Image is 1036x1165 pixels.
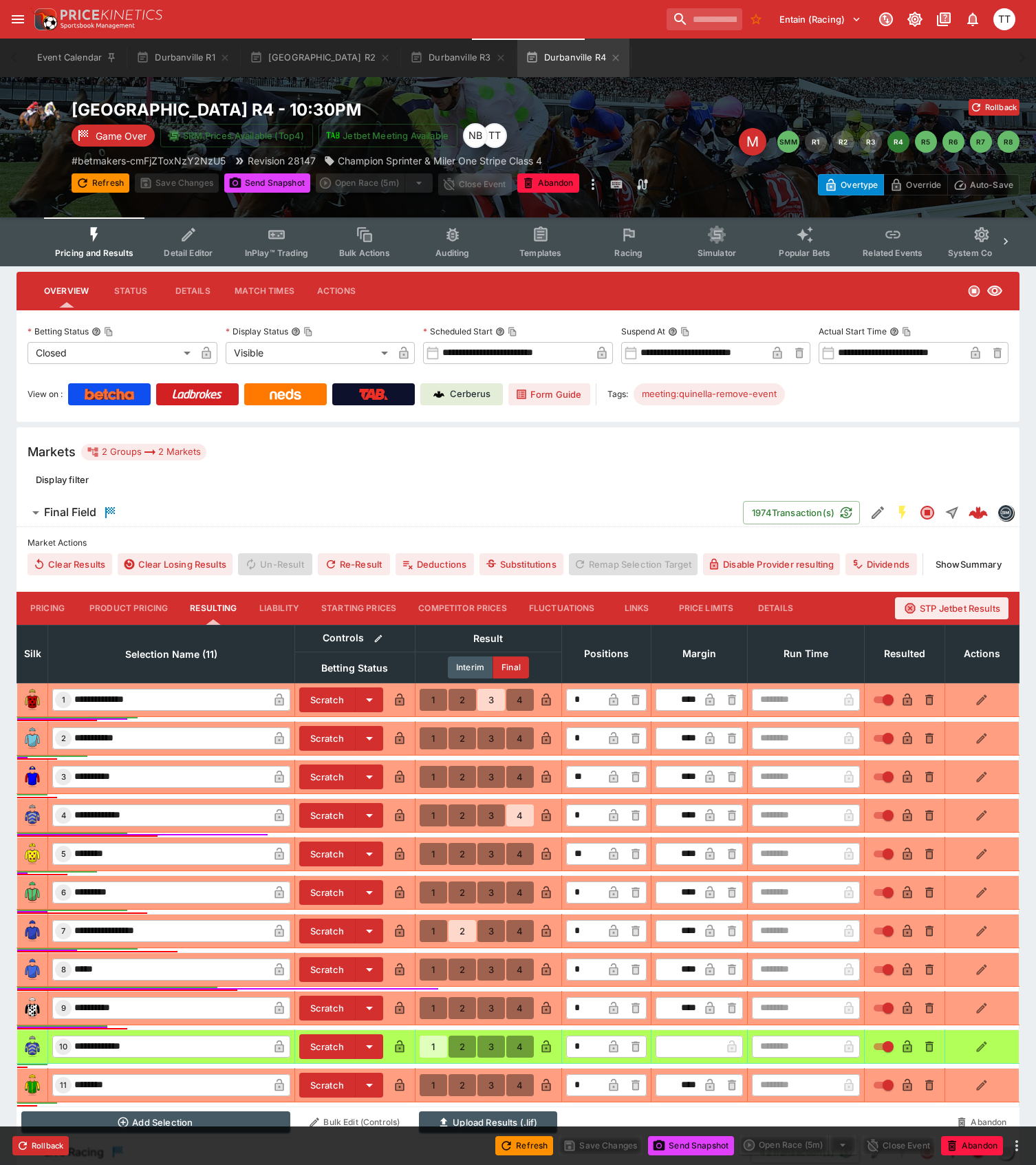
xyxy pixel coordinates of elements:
button: Scratch [299,880,356,905]
th: Actions [945,625,1019,683]
div: Betting Target: cerberus [634,383,785,405]
button: Edit Detail [865,500,890,525]
button: Competitor Prices [407,592,518,625]
button: 1 [420,843,447,865]
button: 1 [420,881,447,904]
button: 4 [506,727,534,749]
button: Auto-Save [947,174,1019,195]
img: runner 5 [21,843,43,865]
span: Selection Name (11) [110,646,233,663]
button: Re-Result [318,553,390,575]
span: Betting Status [306,660,403,676]
span: 7 [58,926,68,936]
span: Auditing [435,248,469,258]
button: R4 [887,131,909,153]
img: horse_racing.png [17,99,61,143]
button: 4 [506,689,534,711]
button: Copy To Clipboard [508,327,517,336]
button: Match Times [224,275,305,308]
button: Jetbet Meeting Available [319,124,457,147]
div: split button [316,173,433,193]
img: Ladbrokes [172,389,222,400]
button: Scratch [299,765,356,789]
button: more [585,173,601,195]
button: 3 [477,920,505,942]
button: 2 [449,959,476,981]
p: Override [906,178,941,192]
button: Display filter [28,469,97,491]
button: 4 [506,997,534,1019]
button: Clear Losing Results [118,553,233,575]
button: R2 [832,131,854,153]
nav: pagination navigation [777,131,1019,153]
button: Closed [915,500,940,525]
button: Rollback [969,99,1019,116]
img: runner 6 [21,881,43,904]
button: 1 [420,920,447,942]
div: Event type filters [44,217,992,266]
th: Controls [294,625,415,652]
button: Overtype [818,174,884,195]
button: Copy To Clipboard [680,327,690,336]
button: Actions [305,275,367,308]
img: runner 1 [21,689,43,711]
p: Betting Status [28,325,89,337]
span: 2 [58,734,69,743]
button: Abandon [949,1111,1015,1133]
button: Scratch [299,842,356,866]
button: Final Field [17,499,743,526]
button: Abandon [941,1136,1003,1155]
button: R8 [997,131,1019,153]
button: Deductions [396,553,473,575]
p: Display Status [226,325,288,337]
button: Rollback [12,1136,69,1155]
svg: Visible [986,283,1003,299]
span: Related Events [863,248,922,258]
h5: Markets [28,444,76,460]
img: runner 9 [21,997,43,1019]
button: 4 [506,1036,534,1058]
th: Result [415,625,561,652]
p: Scheduled Start [423,325,493,337]
button: open drawer [6,7,30,32]
div: Edit Meeting [739,128,766,156]
span: Mark an event as closed and abandoned. [941,1137,1003,1151]
button: 2 [449,689,476,711]
button: No Bookmarks [745,8,767,30]
button: Event Calendar [29,39,125,77]
span: 6 [58,888,69,897]
button: Copy To Clipboard [104,327,114,336]
input: search [667,8,742,30]
span: 8 [58,965,69,974]
div: d766414f-5a1e-43d9-8ebd-98b5af5cb360 [969,503,988,522]
p: Actual Start Time [819,325,887,337]
span: 11 [57,1080,69,1090]
img: runner 4 [21,804,43,826]
button: Links [606,592,668,625]
button: 4 [506,920,534,942]
img: TabNZ [359,389,388,400]
button: Override [883,174,947,195]
img: runner 2 [21,727,43,749]
button: R3 [860,131,882,153]
button: Pricing [17,592,78,625]
button: Resulting [179,592,248,625]
svg: Closed [919,504,936,521]
button: 3 [477,804,505,826]
button: 1 [420,804,447,826]
span: 9 [58,1003,69,1013]
span: Mark an event as closed and abandoned. [517,175,579,189]
img: Cerberus [433,389,444,400]
button: ShowSummary [929,553,1008,575]
button: Abandon [517,173,579,193]
div: Nicole Brown [463,123,488,148]
button: Scratch [299,1034,356,1059]
button: 2 [449,843,476,865]
img: betmakers [998,505,1013,520]
img: runner 3 [21,766,43,788]
button: Bulk Edit (Controls) [299,1111,411,1133]
button: Upload Results (.lif) [419,1111,557,1133]
button: 3 [477,1036,505,1058]
button: 3 [477,881,505,904]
